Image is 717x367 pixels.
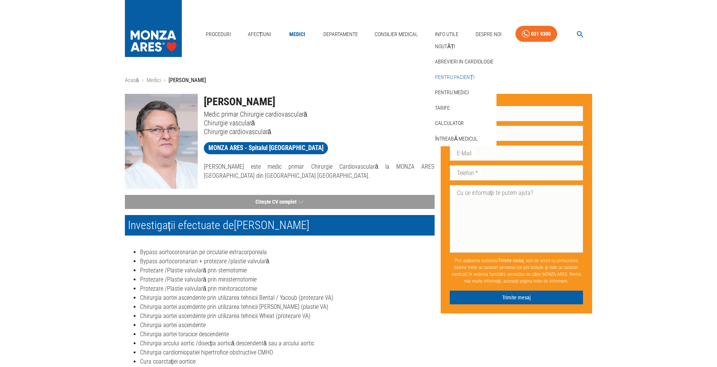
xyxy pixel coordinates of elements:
[473,27,504,42] a: Despre Noi
[125,215,435,236] h2: Investigații efectuate de [PERSON_NAME]
[140,284,435,293] li: Protezare /Plastie valvulară prin minitoracotomie
[432,54,496,70] div: Abrevieri in cardiologie
[433,40,457,53] a: Noutăți
[320,27,361,42] a: Departamente
[125,94,198,189] img: Dr. Călin Popa
[140,339,435,348] li: Chirurgia arcului aortic /disecția aortică descendentă sau a arcului aortic
[142,76,143,85] li: ›
[140,248,435,257] li: Bypass aortocoronarian pe circulatie extracorporeala
[204,119,435,127] p: Chirurgie vasculară
[433,117,465,130] a: Calculator
[433,55,495,68] a: Abrevieri in cardiologie
[498,258,524,263] b: Trimite mesaj
[140,348,435,357] li: Chirurgia cardiomiopatiei hipertrofice obstructive CMHO
[433,102,451,114] a: Tarife
[450,291,583,305] button: Trimite mesaj
[147,77,161,84] a: Medici
[432,100,496,116] div: Tarife
[432,115,496,131] div: Calculator
[140,293,435,302] li: Chirurgia aortei ascendente prin utilizarea tehnicii Bental / Yacoub (protezare VA)
[432,39,496,147] nav: secondary mailbox folders
[125,195,435,209] button: Citește CV complet
[531,29,551,39] div: 031 9300
[433,133,479,145] a: Întreabă medicul
[140,275,435,284] li: Protezare /Plastie valvulară prin ministernotomie
[140,321,435,330] li: Chirurgia aortei ascendente
[204,110,435,119] p: Medic primar Chirurgie cardiovasculară
[140,357,435,366] li: Cura coarctației aortice
[169,76,206,85] p: [PERSON_NAME]
[125,76,593,85] nav: breadcrumb
[432,131,496,147] div: Întreabă medicul
[372,27,421,42] a: Consilier Medical
[140,257,435,266] li: Bypass aortocoronarian + protezare /plastie valvulară
[203,27,234,42] a: Proceduri
[164,76,165,85] li: ›
[204,142,328,154] a: MONZA ARES - Spitalul [GEOGRAPHIC_DATA]
[432,27,462,42] a: Info Utile
[204,143,328,153] span: MONZA ARES - Spitalul [GEOGRAPHIC_DATA]
[432,85,496,100] div: Pentru medici
[432,39,496,54] div: Noutăți
[285,27,309,42] a: Medici
[140,302,435,312] li: Chirurgia aortei ascendente prin utilizarea tehnicii [PERSON_NAME] (plastie VA)
[450,254,583,288] p: Prin apăsarea butonului , sunt de acord cu prelucrarea datelor mele cu caracter personal (ce pot ...
[245,27,274,42] a: Afecțiuni
[204,162,435,180] p: [PERSON_NAME] este medic primar Chirurgie Cardiovasculară la MONZA ARES [GEOGRAPHIC_DATA] din [GE...
[140,330,435,339] li: Chirurgia aortei toracice descendente
[140,312,435,321] li: Chirurgia aortei ascendente prin utilizarea tehnicii Wheat (protezare VA)
[432,70,496,85] div: Pentru pacienți
[515,26,557,42] a: 031 9300
[204,94,435,110] h1: [PERSON_NAME]
[204,127,435,136] p: Chirurgie cardiovasculară
[433,86,470,99] a: Pentru medici
[125,77,139,84] a: Acasă
[140,266,435,275] li: Protezare /Plastie valvulară prin sternotomie
[433,71,476,84] a: Pentru pacienți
